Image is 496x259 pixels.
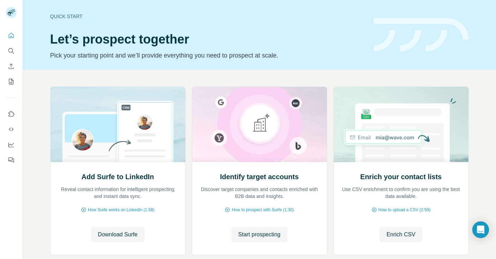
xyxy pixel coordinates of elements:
[199,186,320,200] p: Discover target companies and contacts enriched with B2B data and insights.
[192,87,327,162] img: Identify target accounts
[386,230,415,239] span: Enrich CSV
[50,51,365,60] p: Pick your starting point and we’ll provide everything you need to prospect at scale.
[58,186,178,200] p: Reveal contact information for intelligent prospecting and instant data sync.
[6,45,17,57] button: Search
[232,207,294,213] span: How to prospect with Surfe (1:30)
[360,172,442,182] h2: Enrich your contact lists
[50,32,365,46] h1: Let’s prospect together
[91,227,145,242] button: Download Surfe
[341,186,461,200] p: Use CSV enrichment to confirm you are using the best data available.
[6,75,17,88] button: My lists
[98,230,138,239] span: Download Surfe
[220,172,299,182] h2: Identify target accounts
[378,207,430,213] span: How to upload a CSV (2:59)
[333,87,469,162] img: Enrich your contact lists
[6,60,17,73] button: Enrich CSV
[379,227,422,242] button: Enrich CSV
[6,108,17,120] button: Use Surfe on LinkedIn
[6,123,17,136] button: Use Surfe API
[231,227,287,242] button: Start prospecting
[50,87,186,162] img: Add Surfe to LinkedIn
[6,29,17,42] button: Quick start
[374,18,469,52] img: banner
[6,154,17,166] button: Feedback
[6,138,17,151] button: Dashboard
[472,221,489,238] div: Open Intercom Messenger
[238,230,280,239] span: Start prospecting
[88,207,155,213] span: How Surfe works on LinkedIn (1:58)
[82,172,154,182] h2: Add Surfe to LinkedIn
[50,13,365,20] div: Quick start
